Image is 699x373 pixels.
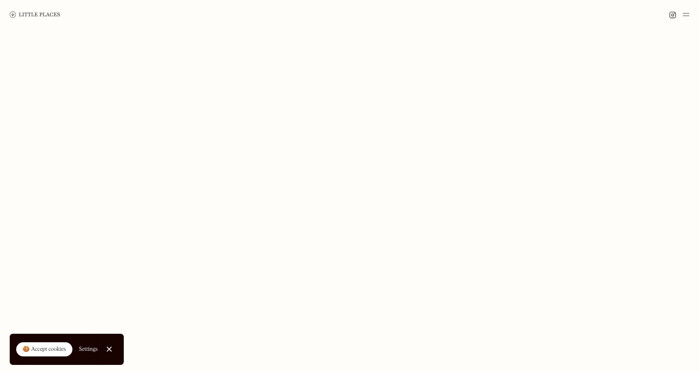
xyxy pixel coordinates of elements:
a: 🍪 Accept cookies [16,342,72,357]
div: Settings [79,346,98,352]
a: Settings [79,340,98,358]
a: Close Cookie Popup [101,341,117,357]
div: 🍪 Accept cookies [23,345,66,354]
